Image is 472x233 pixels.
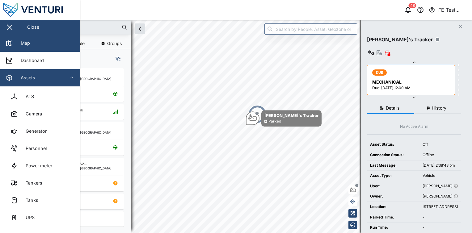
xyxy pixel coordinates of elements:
[409,3,416,8] div: 48
[423,214,458,220] div: -
[21,162,52,169] div: Power meter
[20,20,472,233] canvas: Map
[5,157,75,174] a: Power meter
[370,225,416,231] div: Run Time:
[3,3,83,17] img: Main Logo
[5,192,75,209] a: Tanks
[372,85,451,91] div: Due: [DATE] 12:00 AM
[5,209,75,226] a: UPS
[423,225,458,231] div: -
[268,119,281,124] div: Parked
[370,173,416,179] div: Asset Type:
[16,57,44,64] div: Dashboard
[400,124,428,130] div: No Active Alarm
[370,193,416,199] div: Owner:
[21,128,47,135] div: Generator
[21,214,35,221] div: UPS
[5,88,75,105] a: ATS
[5,174,75,192] a: Tankers
[27,24,39,31] div: Close
[370,183,416,189] div: User:
[21,145,47,152] div: Personnel
[423,183,458,189] div: [PERSON_NAME]
[376,70,383,75] span: DUE
[438,6,467,14] div: FE Test Admin
[370,214,416,220] div: Parked Time:
[370,142,416,148] div: Asset Status:
[432,106,446,110] span: History
[21,110,42,117] div: Camera
[370,204,416,210] div: Location:
[386,106,399,110] span: Details
[246,110,322,127] div: Map marker
[423,142,458,148] div: Off
[372,79,451,85] div: MECHANICAL
[248,105,267,123] div: Map marker
[367,36,433,44] div: [PERSON_NAME]'s Tracker
[264,23,357,35] input: Search by People, Asset, Geozone or Place
[5,105,75,123] a: Camera
[107,41,122,46] span: Groups
[423,152,458,158] div: Offline
[428,6,467,14] button: FE Test Admin
[264,112,318,119] div: [PERSON_NAME]'s Tracker
[21,180,42,186] div: Tankers
[21,197,38,204] div: Tanks
[423,204,458,210] div: [STREET_ADDRESS]
[423,193,458,199] div: [PERSON_NAME]
[16,40,30,47] div: Map
[370,163,416,169] div: Last Message:
[423,163,458,169] div: [DATE] 2:38:43 pm
[423,173,458,179] div: Vehicle
[21,93,34,100] div: ATS
[5,140,75,157] a: Personnel
[16,74,35,81] div: Assets
[5,123,75,140] a: Generator
[370,152,416,158] div: Connection Status:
